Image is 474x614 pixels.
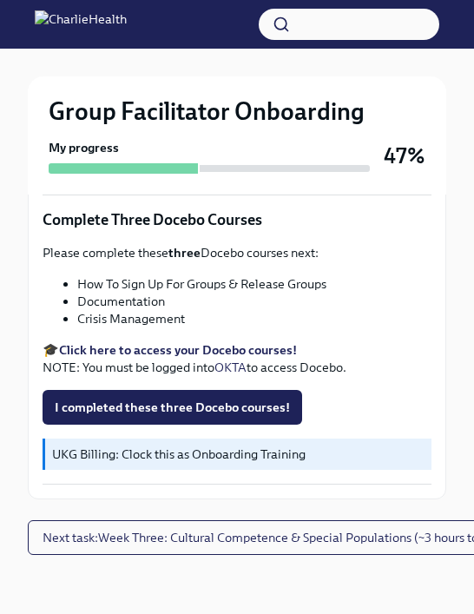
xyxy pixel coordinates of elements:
li: Crisis Management [77,310,431,327]
a: Click here to access your Docebo courses! [59,342,297,358]
li: How To Sign Up For Groups & Release Groups [77,275,431,293]
p: Complete Three Docebo Courses [43,209,431,230]
p: 🎓 NOTE: You must be logged into to access Docebo. [43,341,431,376]
h3: 47% [384,144,425,168]
p: Please complete these Docebo courses next: [43,244,431,261]
span: I completed these three Docebo courses! [55,399,290,416]
strong: My progress [49,139,119,156]
li: Documentation [77,293,431,310]
a: OKTA [214,360,247,375]
p: UKG Billing: Clock this as Onboarding Training [52,446,425,463]
img: CharlieHealth [35,10,127,38]
button: I completed these three Docebo courses! [43,390,302,425]
strong: three [168,245,201,261]
h2: Group Facilitator Onboarding [49,97,365,125]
